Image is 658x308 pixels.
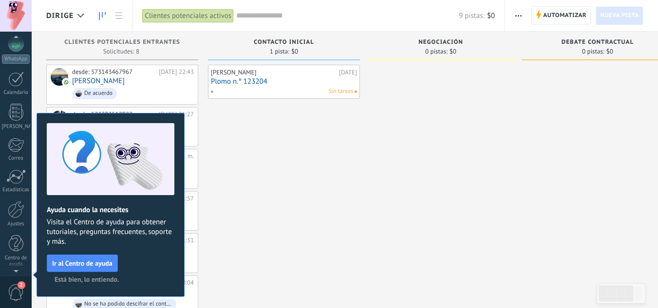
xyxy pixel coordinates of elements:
font: [PERSON_NAME] [72,76,125,86]
a: Automatizar [531,6,591,25]
button: Más [511,6,526,25]
font: [DATE] 22:43 [159,68,194,76]
font: Nueva pista [600,12,639,19]
font: $0 [606,47,613,55]
span: No hay tareas asignadas [355,91,357,93]
font: De acuerdo [84,90,113,97]
a: Lista [111,6,127,25]
font: Correo [8,155,23,162]
font: Está bien, lo entiendo. [55,275,119,284]
div: Contacto inicial [213,39,355,47]
font: Clientes potenciales activos [145,11,231,20]
font: $0 [487,11,495,20]
font: Ajustes [8,220,24,227]
font: $0 [450,47,456,55]
font: Estadísticas [2,186,29,193]
div: Negociación [370,39,512,47]
font: Dirige [46,11,74,20]
font: WhatsApp [4,55,27,62]
font: Negociación [418,38,463,46]
font: 0 pistas: [425,47,448,55]
font: [DATE] 21:27 [159,110,194,118]
font: Ayuda cuando la necesites [47,205,129,215]
font: Ir al Centro de ayuda [52,259,113,268]
font: Contacto inicial [254,38,314,46]
font: [PERSON_NAME] [211,68,256,76]
button: Está bien, lo entiendo. [50,272,123,287]
img: com.amocrm.amocrmwa.svg [63,79,70,86]
div: Maestro Salomón [51,110,68,128]
font: desde: 573143467967 [72,68,132,76]
font: No se ha podido descifrar el contenido del mensaje. El mensaje no puede leerse aquí. Por favor, v... [84,300,440,308]
a: Nueva pista [596,6,643,25]
font: Plomo n.° 123204 [211,77,267,86]
font: Clientes potenciales entrantes [64,38,180,46]
font: [PERSON_NAME] [2,123,40,130]
font: 2 [20,282,23,288]
a: Plomo n.° 123204 [211,77,357,86]
font: Solicitudes: 8 [103,47,139,55]
a: [PERSON_NAME] [72,77,125,85]
button: Ir al Centro de ayuda [47,254,118,272]
font: 9 pistas: [459,11,485,20]
a: Dirige [94,6,111,25]
font: 1 pista: [270,47,289,55]
font: 0 pistas: [582,47,604,55]
font: Visita el Centro de ayuda para obtener tutoriales, preguntas frecuentes, soporte y más. [47,217,172,246]
font: Calendario [3,89,28,96]
font: $0 [291,47,298,55]
font: Automatizar [543,12,586,19]
div: Pedro Pascualpas Covi [51,68,68,86]
div: Clientes potenciales entrantes [51,39,193,47]
font: Debate contractual [562,38,634,46]
font: Sin tareas [328,88,353,95]
font: Centro de ayuda [5,254,27,268]
font: [DATE] [339,68,357,76]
